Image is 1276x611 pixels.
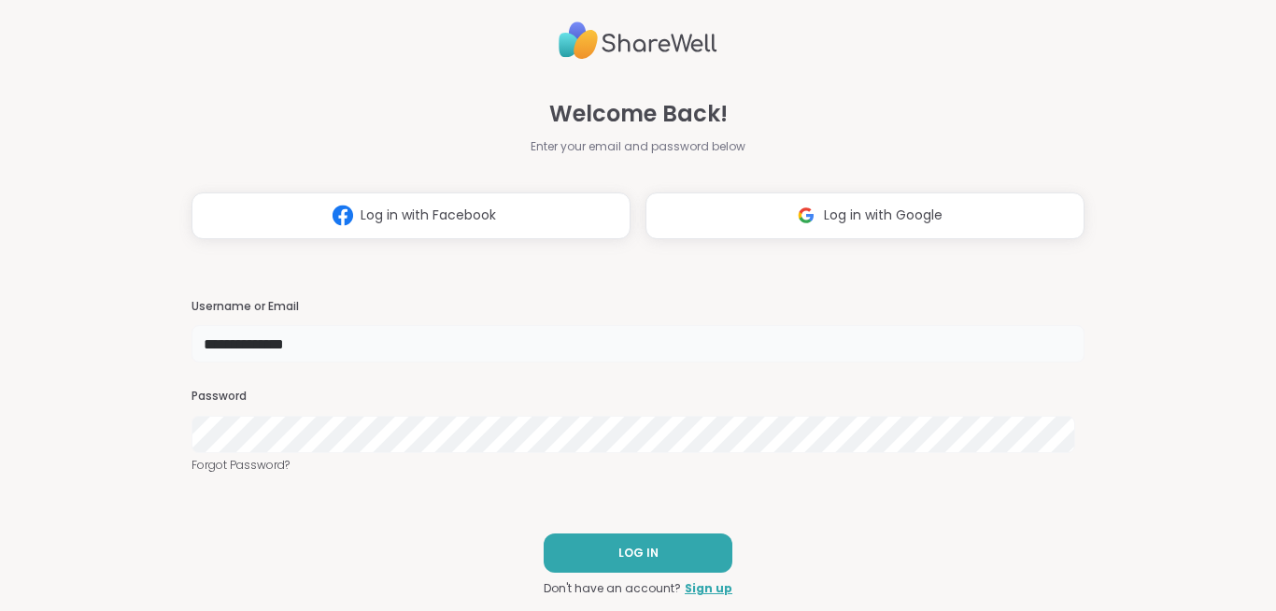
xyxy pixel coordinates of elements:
span: Don't have an account? [544,580,681,597]
span: Enter your email and password below [531,138,745,155]
button: LOG IN [544,533,732,573]
a: Forgot Password? [191,457,1085,474]
img: ShareWell Logomark [325,198,361,233]
span: Log in with Facebook [361,206,496,225]
span: Log in with Google [824,206,943,225]
img: ShareWell Logo [559,14,717,67]
img: ShareWell Logomark [788,198,824,233]
h3: Password [191,389,1085,405]
button: Log in with Google [645,192,1085,239]
button: Log in with Facebook [191,192,631,239]
h3: Username or Email [191,299,1085,315]
span: LOG IN [618,545,659,561]
span: Welcome Back! [549,97,728,131]
a: Sign up [685,580,732,597]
